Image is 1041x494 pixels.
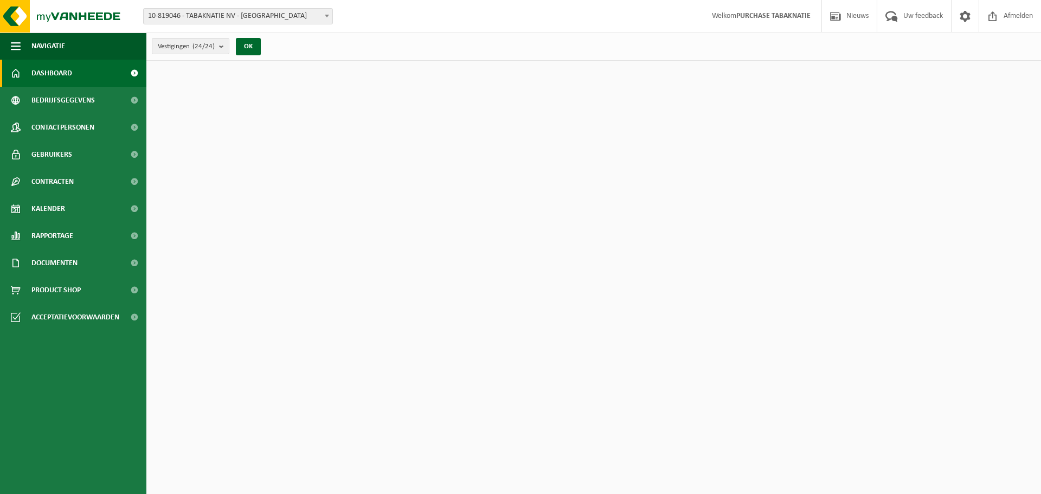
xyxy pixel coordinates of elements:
strong: PURCHASE TABAKNATIE [736,12,811,20]
button: OK [236,38,261,55]
span: Rapportage [31,222,73,249]
count: (24/24) [192,43,215,50]
span: Bedrijfsgegevens [31,87,95,114]
button: Vestigingen(24/24) [152,38,229,54]
span: Acceptatievoorwaarden [31,304,119,331]
span: 10-819046 - TABAKNATIE NV - ANTWERPEN [143,8,333,24]
span: Kalender [31,195,65,222]
span: Vestigingen [158,39,215,55]
span: Navigatie [31,33,65,60]
span: Contracten [31,168,74,195]
span: 10-819046 - TABAKNATIE NV - ANTWERPEN [144,9,332,24]
span: Product Shop [31,277,81,304]
span: Gebruikers [31,141,72,168]
span: Dashboard [31,60,72,87]
span: Documenten [31,249,78,277]
span: Contactpersonen [31,114,94,141]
